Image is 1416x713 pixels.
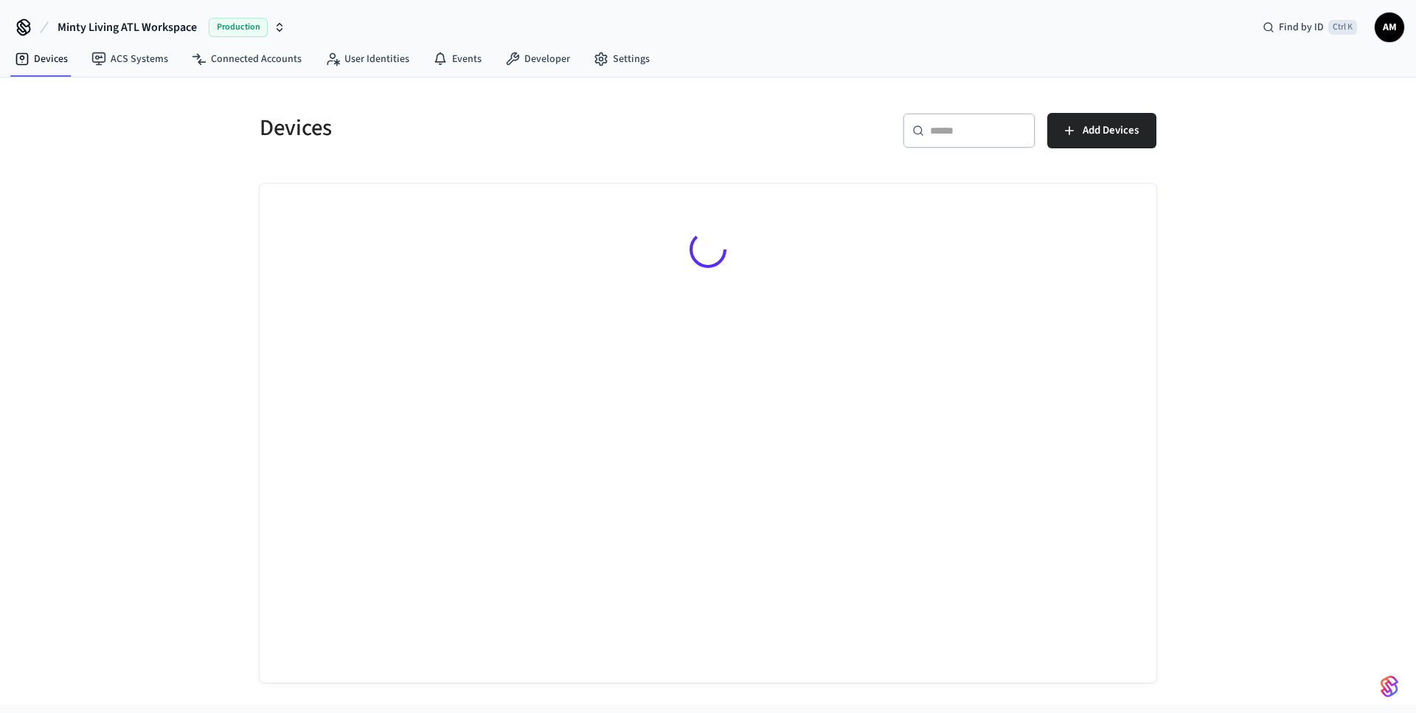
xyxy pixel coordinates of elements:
span: Find by ID [1279,20,1324,35]
button: AM [1375,13,1404,42]
button: Add Devices [1047,113,1156,148]
a: ACS Systems [80,46,180,72]
span: Ctrl K [1328,20,1357,35]
span: Production [209,18,268,37]
a: User Identities [313,46,421,72]
span: Add Devices [1083,121,1139,140]
a: Settings [582,46,662,72]
a: Events [421,46,493,72]
span: Minty Living ATL Workspace [58,18,197,36]
span: AM [1376,14,1403,41]
a: Connected Accounts [180,46,313,72]
a: Devices [3,46,80,72]
h5: Devices [260,113,699,143]
img: SeamLogoGradient.69752ec5.svg [1381,675,1398,698]
a: Developer [493,46,582,72]
div: Find by IDCtrl K [1251,14,1369,41]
